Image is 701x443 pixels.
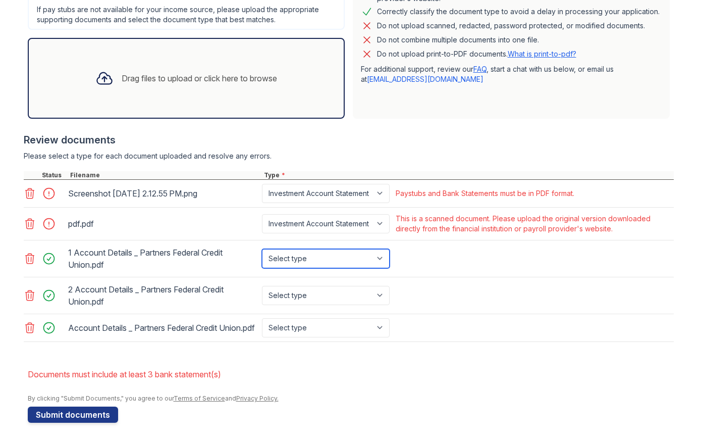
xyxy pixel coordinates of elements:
[396,214,672,234] div: This is a scanned document. Please upload the original version downloaded directly from the finan...
[473,65,487,73] a: FAQ
[262,171,674,179] div: Type
[68,281,258,310] div: 2 Account Details _ Partners Federal Credit Union.pdf
[24,133,674,147] div: Review documents
[396,188,574,199] div: Paystubs and Bank Statements must be in PDF format.
[377,34,539,46] div: Do not combine multiple documents into one file.
[68,216,258,232] div: pdf.pdf
[174,395,225,402] a: Terms of Service
[28,364,674,384] li: Documents must include at least 3 bank statement(s)
[508,50,576,58] a: What is print-to-pdf?
[377,49,576,59] p: Do not upload print-to-PDF documents.
[68,320,258,336] div: Account Details _ Partners Federal Credit Union.pdf
[68,185,258,202] div: Screenshot [DATE] 2.12.55 PM.png
[68,171,262,179] div: Filename
[361,64,662,84] p: For additional support, review our , start a chat with us below, or email us at
[122,72,277,84] div: Drag files to upload or click here to browse
[40,171,68,179] div: Status
[28,395,674,403] div: By clicking "Submit Documents," you agree to our and
[24,151,674,161] div: Please select a type for each document uploaded and resolve any errors.
[28,407,118,423] button: Submit documents
[377,6,660,18] div: Correctly classify the document type to avoid a delay in processing your application.
[377,20,645,32] div: Do not upload scanned, redacted, password protected, or modified documents.
[68,244,258,273] div: 1 Account Details _ Partners Federal Credit Union.pdf
[367,75,483,83] a: [EMAIL_ADDRESS][DOMAIN_NAME]
[236,395,279,402] a: Privacy Policy.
